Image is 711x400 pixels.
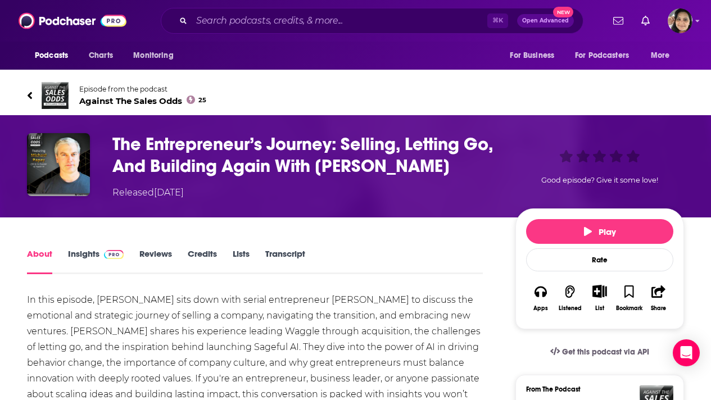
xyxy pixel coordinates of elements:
[526,385,664,393] h3: From The Podcast
[89,48,113,63] span: Charts
[651,305,666,312] div: Share
[139,248,172,274] a: Reviews
[614,278,644,319] button: Bookmark
[668,8,692,33] img: User Profile
[19,10,126,31] img: Podchaser - Follow, Share and Rate Podcasts
[487,13,508,28] span: ⌘ K
[502,45,568,66] button: open menu
[27,45,83,66] button: open menu
[668,8,692,33] button: Show profile menu
[526,278,555,319] button: Apps
[161,8,583,34] div: Search podcasts, credits, & more...
[81,45,120,66] a: Charts
[517,14,574,28] button: Open AdvancedNew
[588,285,611,297] button: Show More Button
[79,85,206,93] span: Episode from the podcast
[112,186,184,199] div: Released [DATE]
[27,133,90,196] img: The Entrepreneur’s Journey: Selling, Letting Go, And Building Again With Michael Papay
[510,48,554,63] span: For Business
[562,347,649,357] span: Get this podcast via API
[104,250,124,259] img: Podchaser Pro
[568,45,645,66] button: open menu
[125,45,188,66] button: open menu
[526,219,673,244] button: Play
[35,48,68,63] span: Podcasts
[112,133,497,177] h1: The Entrepreneur’s Journey: Selling, Letting Go, And Building Again With Michael Papay
[27,82,684,109] a: Against The Sales OddsEpisode from the podcastAgainst The Sales Odds25
[609,11,628,30] a: Show notifications dropdown
[192,12,487,30] input: Search podcasts, credits, & more...
[27,248,52,274] a: About
[541,176,658,184] span: Good episode? Give it some love!
[541,338,658,366] a: Get this podcast via API
[198,98,206,103] span: 25
[68,248,124,274] a: InsightsPodchaser Pro
[651,48,670,63] span: More
[644,278,673,319] button: Share
[42,82,69,109] img: Against The Sales Odds
[637,11,654,30] a: Show notifications dropdown
[668,8,692,33] span: Logged in as shelbyjanner
[585,278,614,319] div: Show More ButtonList
[79,96,206,106] span: Against The Sales Odds
[133,48,173,63] span: Monitoring
[595,304,604,312] div: List
[265,248,305,274] a: Transcript
[616,305,642,312] div: Bookmark
[555,278,585,319] button: Listened
[643,45,684,66] button: open menu
[559,305,582,312] div: Listened
[233,248,250,274] a: Lists
[526,248,673,271] div: Rate
[553,7,573,17] span: New
[522,18,569,24] span: Open Advanced
[188,248,217,274] a: Credits
[575,48,629,63] span: For Podcasters
[533,305,548,312] div: Apps
[584,226,616,237] span: Play
[673,339,700,366] div: Open Intercom Messenger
